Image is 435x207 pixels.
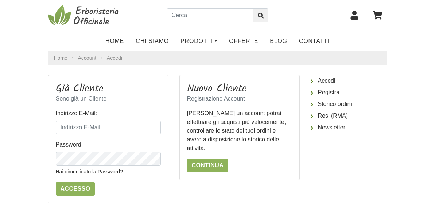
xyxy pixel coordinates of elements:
a: Home [54,54,67,62]
label: Password: [56,140,83,149]
a: Chi Siamo [130,34,175,48]
h3: Già Cliente [56,83,161,95]
a: Newsletter [311,122,387,133]
input: Indirizzo E-Mail: [56,121,161,134]
a: Home [100,34,130,48]
p: Sono già un Cliente [56,94,161,103]
a: Registra [311,87,387,98]
input: Cerca [167,8,253,22]
input: Accesso [56,182,95,196]
a: OFFERTE [223,34,264,48]
a: Account [78,54,97,62]
a: Resi (RMA) [311,110,387,122]
a: Accedi [107,55,122,61]
a: Storico ordini [311,98,387,110]
nav: breadcrumb [48,51,387,65]
a: Continua [187,159,229,172]
img: Erboristeria Officinale [48,4,121,26]
h3: Nuovo Cliente [187,83,292,95]
a: Accedi [311,75,387,87]
p: [PERSON_NAME] un account potrai effettuare gli acquisti più velocemente, controllare lo stato dei... [187,109,292,153]
a: Blog [264,34,293,48]
a: Hai dimenticato la Password? [56,169,123,175]
a: Contatti [293,34,335,48]
a: Prodotti [175,34,223,48]
p: Registrazione Account [187,94,292,103]
label: Indirizzo E-Mail: [56,109,97,118]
